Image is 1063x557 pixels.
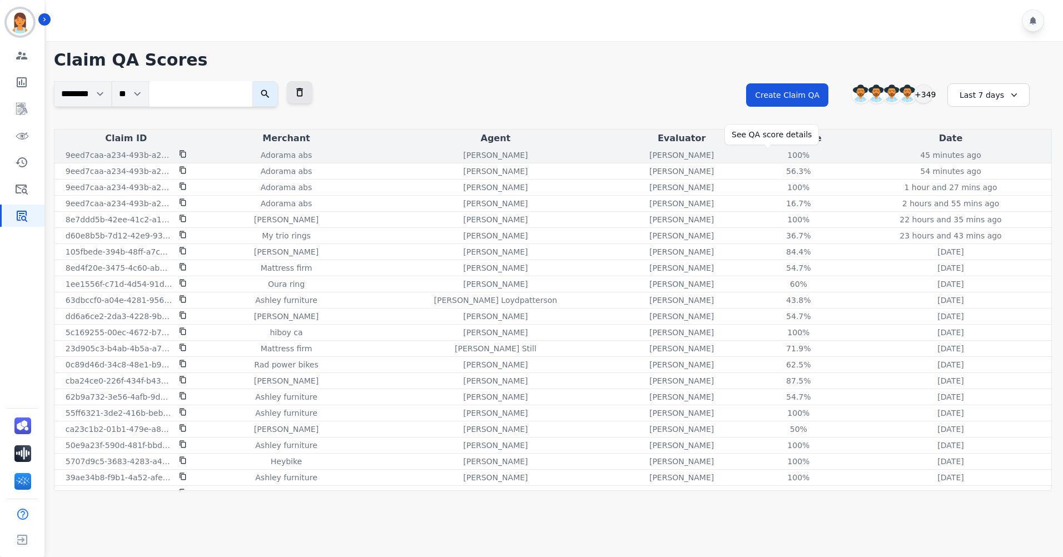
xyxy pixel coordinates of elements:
p: [PERSON_NAME] [649,456,714,467]
p: hiboy ca [270,327,302,338]
p: [PERSON_NAME] [463,182,528,193]
div: 43.8% [773,295,823,306]
p: [PERSON_NAME] [463,262,528,273]
p: Adorama abs [261,182,312,193]
p: [DATE] [937,278,963,290]
p: [PERSON_NAME] [649,375,714,386]
p: [PERSON_NAME] [649,198,714,209]
div: +349 [914,84,933,103]
p: Adorama abs [261,198,312,209]
p: 55ff6321-3de2-416b-bebc-8e6b7051b7a6 [66,407,172,419]
p: [PERSON_NAME] [463,440,528,451]
p: [PERSON_NAME] [254,375,319,386]
div: 54.7% [773,391,823,402]
p: Mattress firm [261,262,312,273]
p: 8e7ddd5b-42ee-41c2-a122-56d8161e437d [66,214,172,225]
p: [DATE] [937,246,963,257]
p: [PERSON_NAME] [649,262,714,273]
p: [PERSON_NAME] [649,166,714,177]
p: [PERSON_NAME] [254,214,319,225]
p: Ashley furniture [255,295,317,306]
p: 1 hour and 27 mins ago [904,182,997,193]
p: Mattress firm [261,343,312,354]
p: [PERSON_NAME] [649,295,714,306]
p: 9eed7caa-a234-493b-a2aa-cbde99789e1f [66,182,172,193]
p: 22 hours and 35 mins ago [900,214,1001,225]
p: [PERSON_NAME] [649,230,714,241]
p: 8ed4f20e-3475-4c60-ab72-395d1c99058f [66,262,172,273]
div: 100% [773,182,823,193]
p: [PERSON_NAME] [254,246,319,257]
p: [PERSON_NAME] [463,198,528,209]
div: Last 7 days [947,83,1030,107]
p: 9eed7caa-a234-493b-a2aa-cbde99789e1f [66,150,172,161]
p: [PERSON_NAME] [463,278,528,290]
p: [PERSON_NAME] [463,214,528,225]
div: 71.9% [773,343,823,354]
p: [PERSON_NAME] [649,472,714,483]
div: 32.7% [773,488,823,499]
p: [PERSON_NAME] [649,214,714,225]
div: See QA score details [732,129,812,140]
p: [PERSON_NAME] [649,311,714,322]
p: 63dbccf0-a04e-4281-9566-3604ce78819b [66,295,172,306]
div: 54.7% [773,311,823,322]
p: ca23c1b2-01b1-479e-a882-a99cb13b5368 [66,424,172,435]
p: [PERSON_NAME] [463,359,528,370]
h1: Claim QA Scores [54,50,1052,70]
p: [DATE] [937,407,963,419]
p: 105fbede-394b-48ff-a7c2-078c4b3efac2 [66,246,172,257]
div: Agent [377,132,614,145]
div: Date [852,132,1049,145]
p: [DATE] [937,440,963,451]
p: d60e8b5b-7d12-42e9-9328-b3967cd5a013 [66,230,172,241]
p: [PERSON_NAME] [463,246,528,257]
p: 23d905c3-b4ab-4b5a-a78d-55a7e0a420db [66,343,172,354]
div: 50% [773,424,823,435]
p: My trio rings [262,230,311,241]
p: Heybike [271,456,302,467]
p: 5c169255-00ec-4672-b707-1fd8dfd7539c [66,327,172,338]
p: [DATE] [937,295,963,306]
p: dd6a6ce2-2da3-4228-9bd3-5334072cf288 [66,311,172,322]
div: 62.5% [773,359,823,370]
p: Ashley furniture [255,407,317,419]
p: 5707d9c5-3683-4283-a4d4-977aa454553b [66,456,172,467]
p: [PERSON_NAME] [463,230,528,241]
p: Super73, inc. [261,488,312,499]
p: [PERSON_NAME] [463,407,528,419]
p: 0c89d46d-34c8-48e1-b9ee-6a852c75f44d [66,359,172,370]
div: Evaluator [619,132,745,145]
p: [PERSON_NAME] [463,375,528,386]
div: 60% [773,278,823,290]
p: 45 minutes ago [920,150,981,161]
div: 84.4% [773,246,823,257]
p: 1ee1556f-c71d-4d54-91db-457daa1423f9 [66,278,172,290]
p: Ashley furniture [255,391,317,402]
div: Merchant [200,132,372,145]
p: [PERSON_NAME] Loydpatterson [434,295,558,306]
p: [PERSON_NAME] [463,311,528,322]
p: [PERSON_NAME] [649,150,714,161]
div: 100% [773,214,823,225]
p: [DATE] [937,375,963,386]
div: 100% [773,472,823,483]
p: [PERSON_NAME] [649,278,714,290]
p: [PERSON_NAME] [463,166,528,177]
p: [PERSON_NAME] [463,424,528,435]
p: [PERSON_NAME] [649,440,714,451]
p: [PERSON_NAME] [463,472,528,483]
p: 9eed7caa-a234-493b-a2aa-cbde99789e1f [66,166,172,177]
p: [PERSON_NAME] Still [455,343,537,354]
p: [PERSON_NAME] [463,488,528,499]
div: 54.7% [773,262,823,273]
button: Create Claim QA [746,83,828,107]
div: Claim ID [57,132,196,145]
p: [PERSON_NAME] [649,182,714,193]
p: [PERSON_NAME] [649,424,714,435]
p: 54 minutes ago [920,166,981,177]
p: 9eed7caa-a234-493b-a2aa-cbde99789e1f [66,198,172,209]
p: Ashley furniture [255,472,317,483]
p: 62b9a732-3e56-4afb-9d74-e68d6ee3b79f [66,391,172,402]
p: Ashley furniture [255,440,317,451]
